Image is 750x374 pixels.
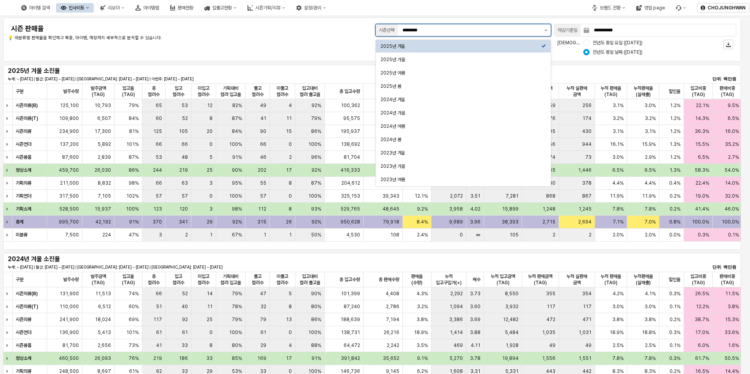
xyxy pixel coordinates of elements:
[3,339,13,352] div: Expand row
[380,136,541,143] div: 2024년 봄
[260,180,266,186] span: 55
[3,190,13,202] div: Expand row
[182,141,188,147] span: 66
[16,129,31,134] strong: 시즌의류
[97,115,111,122] span: 6,507
[289,102,292,109] span: 4
[644,102,656,109] span: 3.0%
[376,40,551,187] div: Select an option
[340,167,360,173] span: 416,333
[598,273,624,286] span: 누적 판매율(TAG)
[260,102,266,109] span: 49
[670,141,681,147] span: 1.3%
[582,128,592,134] span: 430
[63,276,79,283] span: 발주수량
[675,76,736,82] p: 단위: 백만원
[506,193,519,199] span: 7,281
[232,128,242,134] span: 84%
[645,128,656,134] span: 3.1%
[670,154,681,160] span: 1.2%
[3,138,13,151] div: Expand row
[582,193,592,199] span: 867
[289,141,292,147] span: 0
[487,273,519,286] span: 누적 입고금액(TAG)
[232,219,242,225] span: 92%
[8,35,311,42] p: 💡 대분류별 판매율을 확인하고 복종, 아이템, 매장까지 세부적으로 분석할 수 있습니다.
[449,206,463,212] span: 3,958
[209,115,213,122] span: 8
[86,85,111,98] span: 발주금액(TAG)
[258,167,266,173] span: 202
[219,85,242,98] span: 기획대비 컬러 입고율
[260,128,266,134] span: 90
[143,5,159,11] div: 아이템맵
[339,88,360,94] span: 총 입고수량
[613,115,624,122] span: 3.2%
[670,128,681,134] span: 1.2%
[380,123,541,129] div: 2024년 여름
[716,85,739,98] span: 판매비중(TAG)
[728,115,739,122] span: 6.5%
[3,326,13,339] div: Expand row
[583,115,592,122] span: 174
[95,167,111,173] span: 26,030
[207,167,213,173] span: 25
[299,85,321,98] span: 입고대비 컬러 출고율
[3,352,13,365] div: Expand row
[59,193,79,199] span: 317,500
[593,40,643,46] span: 전년도 동일 요일 ([DATE])
[578,167,592,173] span: 1,446
[179,167,188,173] span: 219
[156,102,162,109] span: 65
[3,229,13,241] div: Expand row
[129,219,139,225] span: 91%
[669,88,681,94] span: 할인율
[258,206,266,212] span: 112
[129,115,139,122] span: 84%
[16,193,31,199] strong: 기획언더
[311,128,321,134] span: 86%
[382,206,399,212] span: 48,645
[95,3,129,13] div: 리오더
[695,167,709,173] span: 58.3%
[339,276,360,283] span: 총 입고수량
[153,167,162,173] span: 244
[725,128,739,134] span: 16.0%
[311,219,321,225] span: 92%
[344,154,360,160] span: 81,704
[16,116,38,121] strong: 시즌의류(T)
[613,102,624,109] span: 3.1%
[207,219,213,225] span: 29
[209,180,213,186] span: 3
[56,3,94,13] div: 인사이트
[311,102,321,109] span: 92%
[169,273,188,286] span: 입고 컬러수
[687,273,709,286] span: 입고비중(TAG)
[642,193,656,199] span: 11.9%
[525,273,555,286] span: 누적 판매금액(TAG)
[644,5,665,11] div: 영업 page
[63,88,79,94] span: 발주수량
[286,219,292,225] span: 26
[98,141,111,147] span: 5,892
[8,76,493,82] p: 누계: ~ [DATE] | 월간: [DATE] ~ [DATE] | [GEOGRAPHIC_DATA]: [DATE] ~ [DATE] | 이번주: [DATE] ~ [DATE]
[62,154,79,160] span: 87,600
[3,164,13,176] div: Expand row
[670,102,681,109] span: 1.2%
[59,219,79,225] span: 995,700
[178,5,193,11] div: 판매현황
[98,180,111,186] span: 8,832
[470,193,481,199] span: 3.51
[260,115,266,122] span: 41
[243,3,290,13] div: 시즌기획/리뷰
[546,193,555,199] span: 868
[308,141,321,147] span: 100%
[129,128,139,134] span: 81%
[182,154,188,160] span: 48
[587,3,630,13] div: 브랜드 전환
[229,141,242,147] span: 100%
[630,85,656,98] span: 누적판매율(실매출)
[255,5,280,11] div: 시즌기획/리뷰
[286,128,292,134] span: 15
[379,276,399,283] span: 총 판매수량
